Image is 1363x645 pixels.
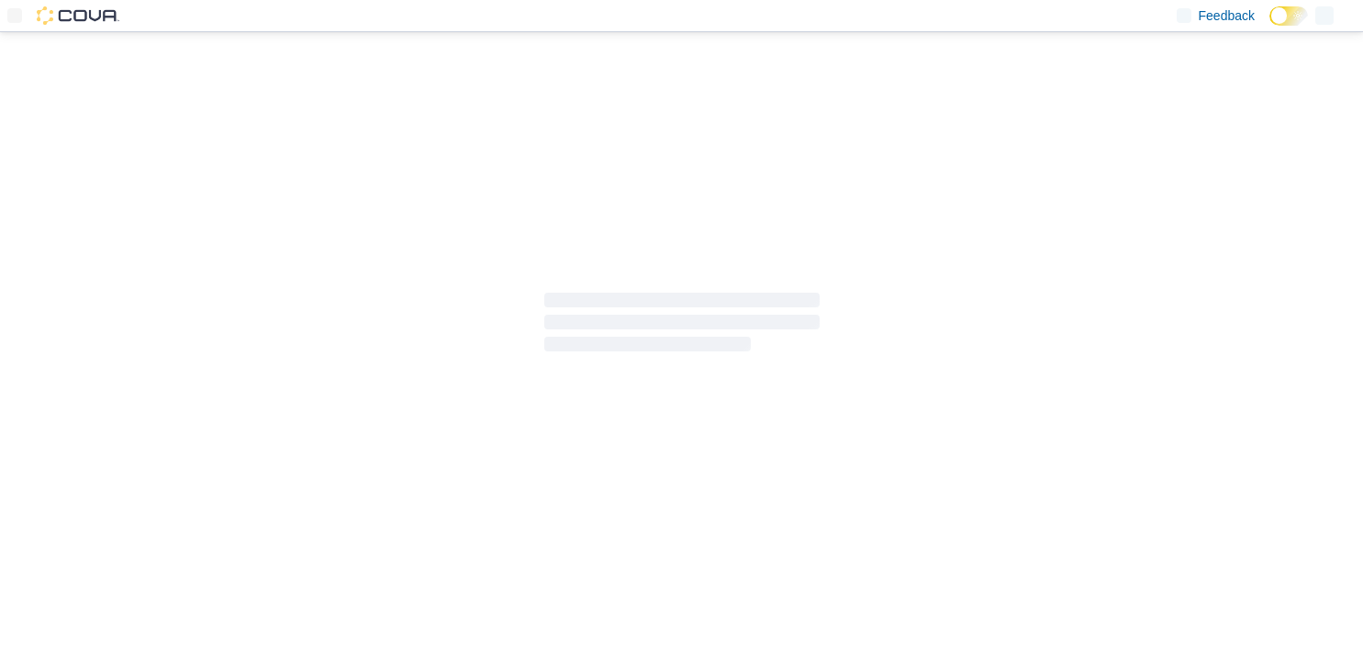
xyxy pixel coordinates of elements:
[1269,26,1270,27] span: Dark Mode
[37,6,119,25] img: Cova
[544,296,820,355] span: Loading
[1199,6,1255,25] span: Feedback
[1269,6,1308,26] input: Dark Mode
